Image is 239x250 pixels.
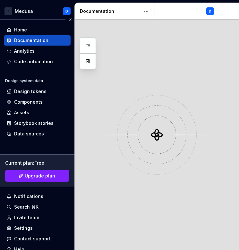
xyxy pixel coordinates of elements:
a: Code automation [4,56,71,67]
button: Notifications [4,191,71,202]
a: Analytics [4,46,71,56]
a: Assets [4,108,71,118]
div: D [209,9,211,14]
div: Code automation [14,58,53,65]
div: D [65,9,68,14]
button: FMedusaD [1,4,73,18]
div: Documentation [14,37,48,44]
div: Data sources [14,131,44,137]
div: Storybook stories [14,120,54,126]
a: Components [4,97,71,107]
a: Design tokens [4,86,71,97]
a: Invite team [4,212,71,223]
div: Medusa [15,8,33,14]
span: Upgrade plan [25,173,55,179]
div: Home [14,27,27,33]
div: Design tokens [14,88,47,95]
button: Collapse sidebar [65,15,74,24]
div: Notifications [14,193,43,200]
div: Contact support [14,236,50,242]
a: Upgrade plan [5,170,69,182]
a: Settings [4,223,71,233]
div: Components [14,99,43,105]
div: Current plan : Free [5,160,69,166]
a: Data sources [4,129,71,139]
button: Contact support [4,234,71,244]
a: Home [4,25,71,35]
a: Storybook stories [4,118,71,128]
div: Settings [14,225,33,231]
div: Documentation [80,8,141,14]
a: Documentation [4,35,71,46]
div: Analytics [14,48,35,54]
button: Search ⌘K [4,202,71,212]
div: Invite team [14,214,39,221]
div: Design system data [5,78,43,83]
div: Search ⌘K [14,204,38,210]
div: F [4,7,12,15]
div: Assets [14,109,29,116]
